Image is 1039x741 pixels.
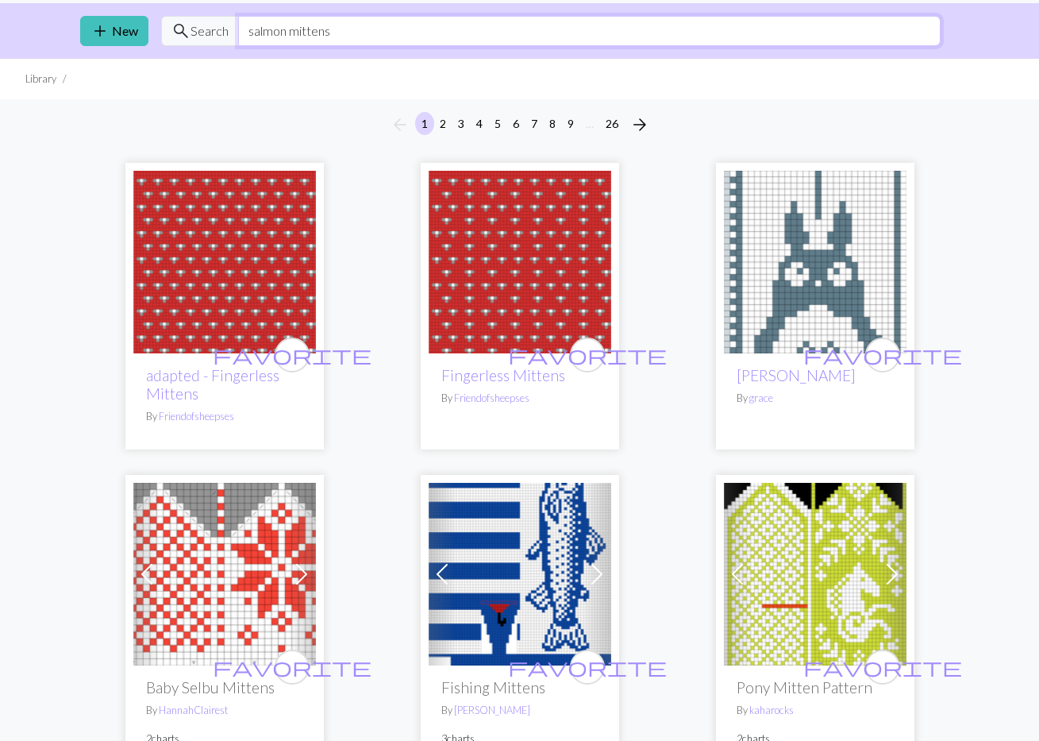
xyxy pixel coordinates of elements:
[441,366,565,384] a: Fingerless Mittens
[146,366,279,403] a: adapted - Fingerless Mittens
[737,366,856,384] a: [PERSON_NAME]
[624,112,656,137] button: Next
[749,704,794,716] a: kaharocks
[433,112,452,135] button: 2
[133,565,316,580] a: Baby Selbu Mittens
[90,20,110,42] span: add
[724,171,906,353] img: Totoro Mittens
[275,338,310,372] button: favourite
[508,651,667,683] i: favourite
[737,678,894,697] h2: Pony Mitten Pattern
[213,654,371,679] span: favorite
[803,342,962,367] span: favorite
[454,392,529,404] a: Friendofsheepses
[25,71,56,87] li: Library
[133,171,316,353] img: Fingerless Mittens
[159,410,234,423] a: Friendofsheepses
[441,678,598,697] h2: Fishing Mittens
[213,339,371,371] i: favourite
[146,678,303,697] h2: Baby Selbu Mittens
[429,565,611,580] a: Right Mitten
[441,391,598,406] p: By
[146,703,303,718] p: By
[803,654,962,679] span: favorite
[508,342,667,367] span: favorite
[159,704,228,716] a: HannahClairest
[724,565,906,580] a: Pony Mitten Pattern
[803,651,962,683] i: favourite
[415,112,434,135] button: 1
[190,21,229,41] span: Search
[171,20,190,42] span: search
[429,171,611,353] img: Fingerless Mittens
[724,483,906,666] img: Pony Mitten Pattern
[737,391,894,406] p: By
[441,703,598,718] p: By
[508,654,667,679] span: favorite
[488,112,507,135] button: 5
[724,253,906,268] a: Totoro Mittens
[570,650,605,685] button: favourite
[146,409,303,424] p: By
[525,112,544,135] button: 7
[865,650,900,685] button: favourite
[543,112,562,135] button: 8
[570,338,605,372] button: favourite
[429,253,611,268] a: Fingerless Mittens
[630,114,649,136] span: arrow_forward
[80,16,148,46] a: New
[599,112,625,135] button: 26
[506,112,525,135] button: 6
[803,339,962,371] i: favourite
[865,338,900,372] button: favourite
[470,112,489,135] button: 4
[429,483,611,666] img: Right Mitten
[508,339,667,371] i: favourite
[630,115,649,134] i: Next
[454,704,530,716] a: [PERSON_NAME]
[133,253,316,268] a: Fingerless Mittens
[384,112,656,137] nav: Page navigation
[749,392,773,404] a: grace
[737,703,894,718] p: By
[213,651,371,683] i: favourite
[452,112,471,135] button: 3
[275,650,310,685] button: favourite
[561,112,580,135] button: 9
[213,342,371,367] span: favorite
[133,483,316,666] img: Baby Selbu Mittens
